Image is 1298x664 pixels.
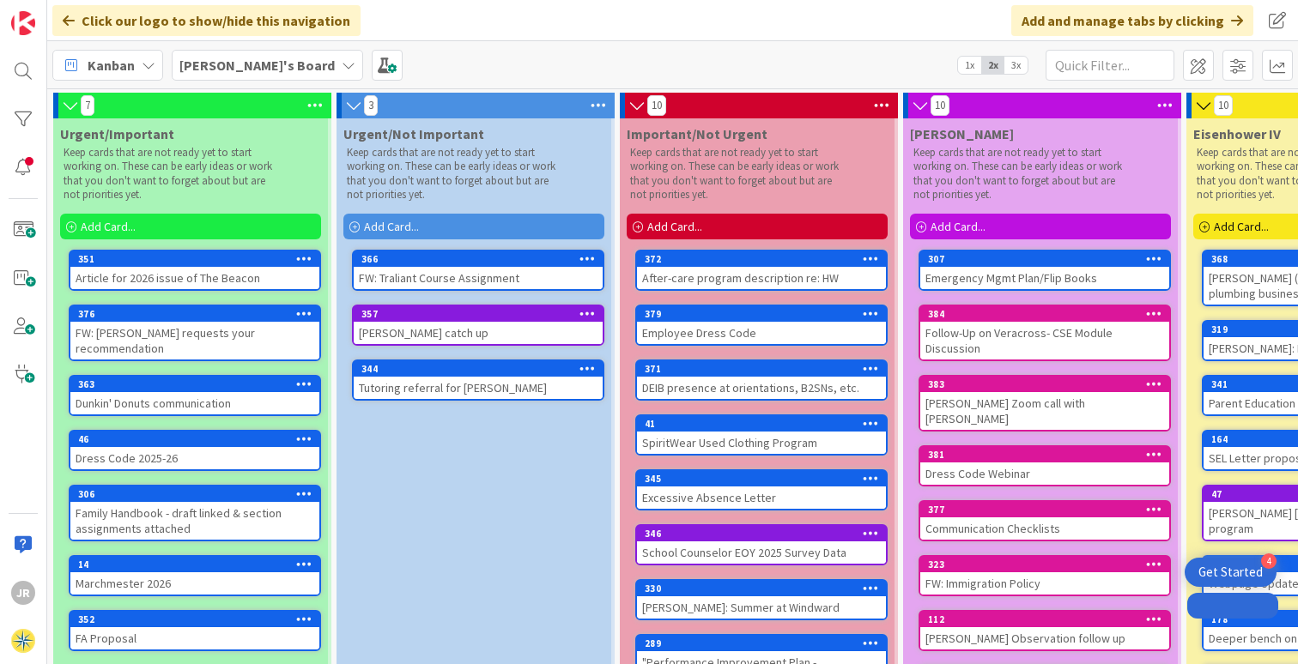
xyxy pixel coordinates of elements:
[78,558,319,570] div: 14
[361,363,603,375] div: 344
[1193,125,1281,142] span: Eisenhower IV
[637,322,886,344] div: Employee Dress Code
[928,613,1169,625] div: 112
[64,146,276,202] p: Keep cards that are not ready yet to start working on. These can be early ideas or work that you ...
[647,95,666,116] span: 10
[70,306,319,322] div: 376
[354,306,603,344] div: 357[PERSON_NAME] catch up
[70,377,319,392] div: 363
[70,557,319,595] div: 14Marchmester 2026
[70,251,319,289] div: 351Article for 2026 issue of The Beacon
[637,581,886,619] div: 330[PERSON_NAME]: Summer at Windward
[78,378,319,390] div: 363
[920,572,1169,595] div: FW: Immigration Policy
[637,361,886,377] div: 371
[928,558,1169,570] div: 323
[1004,57,1028,74] span: 3x
[1011,5,1253,36] div: Add and manage tabs by clicking
[920,306,1169,359] div: 384Follow-Up on Veracross- CSE Module Discussion
[920,392,1169,430] div: [PERSON_NAME] Zoom call with [PERSON_NAME]
[88,55,135,75] span: Kanban
[920,377,1169,392] div: 383
[637,636,886,651] div: 289
[645,528,886,540] div: 346
[637,306,886,322] div: 379
[70,267,319,289] div: Article for 2026 issue of The Beacon
[78,433,319,445] div: 46
[70,502,319,540] div: Family Handbook - draft linked & section assignments attached
[11,629,35,653] img: avatar
[78,308,319,320] div: 376
[364,219,419,234] span: Add Card...
[354,267,603,289] div: FW: Traliant Course Assignment
[70,572,319,595] div: Marchmester 2026
[354,361,603,399] div: 344Tutoring referral for [PERSON_NAME]
[920,612,1169,649] div: 112[PERSON_NAME] Observation follow up
[70,486,319,502] div: 306
[920,447,1169,485] div: 381Dress Code Webinar
[78,253,319,265] div: 351
[81,219,136,234] span: Add Card...
[928,378,1169,390] div: 383
[928,308,1169,320] div: 384
[627,125,767,142] span: Important/Not Urgent
[920,377,1169,430] div: 383[PERSON_NAME] Zoom call with [PERSON_NAME]
[920,306,1169,322] div: 384
[354,361,603,377] div: 344
[913,146,1126,202] p: Keep cards that are not ready yet to start working on. These can be early ideas or work that you ...
[637,361,886,399] div: 371DEIB presence at orientations, B2SNs, etc.
[70,322,319,359] div: FW: [PERSON_NAME] requests your recommendation
[630,146,843,202] p: Keep cards that are not ready yet to start working on. These can be early ideas or work that you ...
[920,557,1169,595] div: 323FW: Immigration Policy
[958,57,981,74] span: 1x
[637,541,886,564] div: School Counselor EOY 2025 Survey Data
[11,581,35,605] div: JR
[920,251,1169,267] div: 307
[354,322,603,344] div: [PERSON_NAME] catch up
[645,583,886,595] div: 330
[11,11,35,35] img: Visit kanbanzone.com
[70,251,319,267] div: 351
[81,95,94,116] span: 7
[920,557,1169,572] div: 323
[637,306,886,344] div: 379Employee Dress Code
[52,5,361,36] div: Click our logo to show/hide this navigation
[645,473,886,485] div: 345
[364,95,378,116] span: 3
[928,253,1169,265] div: 307
[361,253,603,265] div: 366
[1185,558,1277,587] div: Open Get Started checklist, remaining modules: 4
[637,526,886,564] div: 346School Counselor EOY 2025 Survey Data
[637,581,886,596] div: 330
[637,267,886,289] div: After-care program description re: HW
[920,462,1169,485] div: Dress Code Webinar
[1261,553,1277,569] div: 4
[645,418,886,430] div: 41
[637,471,886,486] div: 345
[179,57,335,74] b: [PERSON_NAME]'s Board
[920,517,1169,540] div: Communication Checklists
[70,447,319,469] div: Dress Code 2025-26
[70,557,319,572] div: 14
[70,486,319,540] div: 306Family Handbook - draft linked & section assignments attached
[981,57,1004,74] span: 2x
[637,251,886,267] div: 372
[70,432,319,469] div: 46Dress Code 2025-26
[920,447,1169,462] div: 381
[78,613,319,625] div: 352
[70,612,319,627] div: 352
[354,251,603,289] div: 366FW: Traliant Course Assignment
[637,377,886,399] div: DEIB presence at orientations, B2SNs, etc.
[637,526,886,541] div: 346
[931,95,949,116] span: 10
[347,146,560,202] p: Keep cards that are not ready yet to start working on. These can be early ideas or work that you ...
[920,502,1169,517] div: 377
[70,392,319,414] div: Dunkin' Donuts communication
[920,322,1169,359] div: Follow-Up on Veracross- CSE Module Discussion
[354,306,603,322] div: 357
[931,219,986,234] span: Add Card...
[637,486,886,509] div: Excessive Absence Letter
[1214,219,1269,234] span: Add Card...
[637,432,886,454] div: SpiritWear Used Clothing Program
[70,627,319,649] div: FA Proposal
